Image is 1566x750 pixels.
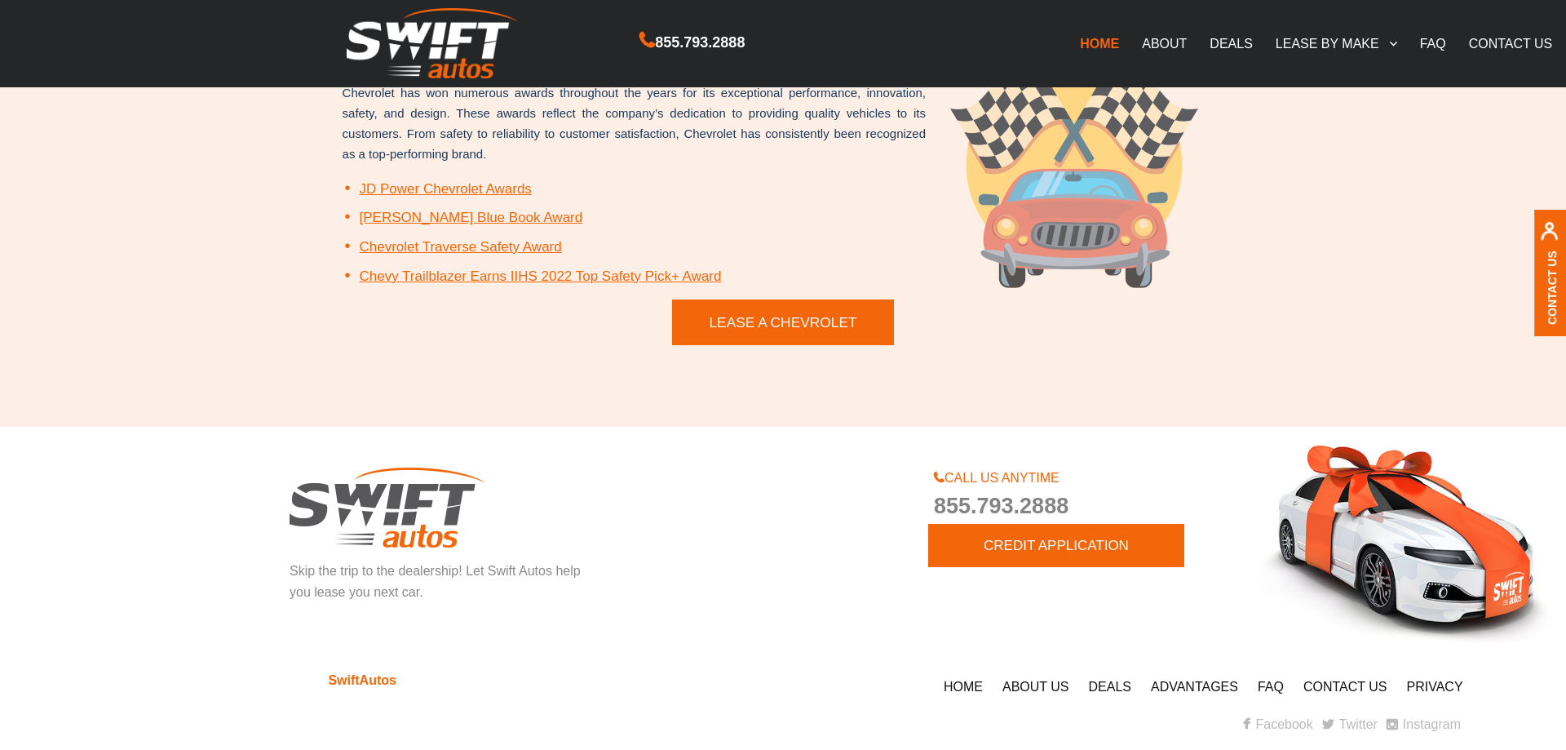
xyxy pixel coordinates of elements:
[950,43,1198,288] img: acura awards, honda awards
[672,300,894,345] a: lease a Chevrolet
[1002,680,1069,694] a: ABOUT US
[944,680,983,694] a: HOME
[290,468,485,548] img: skip the trip to the dealership! let swift autos help you lease you next car, footer logo
[343,82,926,176] p: Chevrolet has won numerous awards throughout the years for its exceptional performance, innovatio...
[934,489,1232,525] span: 855.793.2888
[1458,26,1564,60] a: CONTACT US
[360,181,532,197] a: JD Power Chevrolet Awards
[347,8,518,79] img: Swift Autos
[1387,717,1461,731] a: Instagram
[1258,680,1284,694] a: FAQ
[328,673,396,687] span: SwiftAutos
[655,31,745,55] span: 855.793.2888
[1068,26,1130,60] a: HOME
[360,239,562,255] a: Chevrolet Traverse Safety Award
[928,524,1184,567] a: CREDIT APPLICATION
[360,210,583,225] a: [PERSON_NAME] Blue Book Award
[1303,680,1387,694] a: CONTACT US
[1409,26,1458,60] a: FAQ
[1256,445,1554,645] img: skip the trip to the dealership! let swift autos help you lease you next car, swift cars
[360,268,722,284] a: Chevy Trailblazer Earns IIHS 2022 Top Safety Pick+ Award
[1243,717,1312,731] a: Facebook
[1089,680,1131,694] a: DEALS
[1151,680,1238,694] a: ADVANTAGES
[934,471,1232,524] a: CALL US ANYTIME855.793.2888
[639,36,745,50] a: 855.793.2888
[1540,222,1559,251] img: contact us, iconuser
[1407,680,1463,694] a: PRIVACY
[1322,717,1378,731] a: Twitter
[1130,26,1198,60] a: ABOUT
[1198,26,1263,60] a: DEALS
[1264,26,1409,60] a: LEASE BY MAKE
[1546,251,1559,325] a: Contact Us
[290,670,909,691] p: ©2025
[290,561,587,603] p: Skip the trip to the dealership! Let Swift Autos help you lease you next car.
